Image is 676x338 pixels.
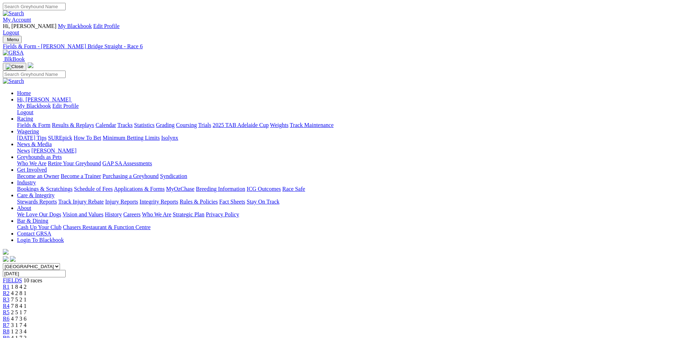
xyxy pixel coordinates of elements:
[17,231,51,237] a: Contact GRSA
[17,128,39,134] a: Wagering
[3,297,10,303] a: R3
[103,160,152,166] a: GAP SA Assessments
[3,10,24,17] img: Search
[17,122,673,128] div: Racing
[219,199,245,205] a: Fact Sheets
[117,122,133,128] a: Tracks
[270,122,288,128] a: Weights
[103,173,159,179] a: Purchasing a Greyhound
[3,3,66,10] input: Search
[3,256,9,262] img: facebook.svg
[17,160,46,166] a: Who We Are
[196,186,245,192] a: Breeding Information
[58,199,104,205] a: Track Injury Rebate
[17,199,673,205] div: Care & Integrity
[123,211,141,217] a: Careers
[11,328,27,334] span: 1 2 3 4
[74,186,112,192] a: Schedule of Fees
[48,135,72,141] a: SUREpick
[17,103,51,109] a: My Blackbook
[52,122,94,128] a: Results & Replays
[17,211,61,217] a: We Love Our Dogs
[213,122,269,128] a: 2025 TAB Adelaide Cup
[17,116,33,122] a: Racing
[156,122,175,128] a: Grading
[17,218,48,224] a: Bar & Dining
[17,135,46,141] a: [DATE] Tips
[161,135,178,141] a: Isolynx
[17,96,72,102] a: Hi, [PERSON_NAME]
[48,160,101,166] a: Retire Your Greyhound
[3,23,673,36] div: My Account
[282,186,305,192] a: Race Safe
[17,154,62,160] a: Greyhounds as Pets
[17,186,673,192] div: Industry
[114,186,165,192] a: Applications & Forms
[11,316,27,322] span: 4 7 3 6
[17,122,50,128] a: Fields & Form
[58,23,92,29] a: My Blackbook
[3,29,19,35] a: Logout
[17,90,31,96] a: Home
[4,56,25,62] span: BlkBook
[105,199,138,205] a: Injury Reports
[23,277,42,283] span: 10 races
[63,224,150,230] a: Chasers Restaurant & Function Centre
[3,322,10,328] a: R7
[17,224,61,230] a: Cash Up Your Club
[11,303,27,309] span: 7 8 4 1
[11,290,27,296] span: 4 2 8 1
[3,36,22,43] button: Toggle navigation
[3,23,56,29] span: Hi, [PERSON_NAME]
[17,192,55,198] a: Care & Integrity
[17,173,59,179] a: Become an Owner
[17,224,673,231] div: Bar & Dining
[173,211,204,217] a: Strategic Plan
[28,62,33,68] img: logo-grsa-white.png
[247,186,281,192] a: ICG Outcomes
[3,303,10,309] span: R4
[3,78,24,84] img: Search
[3,71,66,78] input: Search
[3,277,22,283] span: FIELDS
[95,122,116,128] a: Calendar
[17,199,57,205] a: Stewards Reports
[290,122,334,128] a: Track Maintenance
[61,173,101,179] a: Become a Trainer
[17,237,64,243] a: Login To Blackbook
[17,109,33,115] a: Logout
[3,43,673,50] a: Fields & Form - [PERSON_NAME] Bridge Straight - Race 6
[3,309,10,315] a: R5
[17,135,673,141] div: Wagering
[105,211,122,217] a: History
[206,211,239,217] a: Privacy Policy
[10,256,16,262] img: twitter.svg
[3,50,24,56] img: GRSA
[17,103,673,116] div: Hi, [PERSON_NAME]
[247,199,279,205] a: Stay On Track
[11,309,27,315] span: 2 5 1 7
[3,316,10,322] a: R6
[3,284,10,290] a: R1
[3,17,31,23] a: My Account
[17,186,72,192] a: Bookings & Scratchings
[17,211,673,218] div: About
[176,122,197,128] a: Coursing
[3,63,26,71] button: Toggle navigation
[17,179,36,185] a: Industry
[3,249,9,255] img: logo-grsa-white.png
[74,135,101,141] a: How To Bet
[3,328,10,334] a: R8
[17,96,71,102] span: Hi, [PERSON_NAME]
[134,122,155,128] a: Statistics
[62,211,103,217] a: Vision and Values
[198,122,211,128] a: Trials
[142,211,171,217] a: Who We Are
[17,141,52,147] a: News & Media
[3,290,10,296] a: R2
[11,284,27,290] span: 1 8 4 2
